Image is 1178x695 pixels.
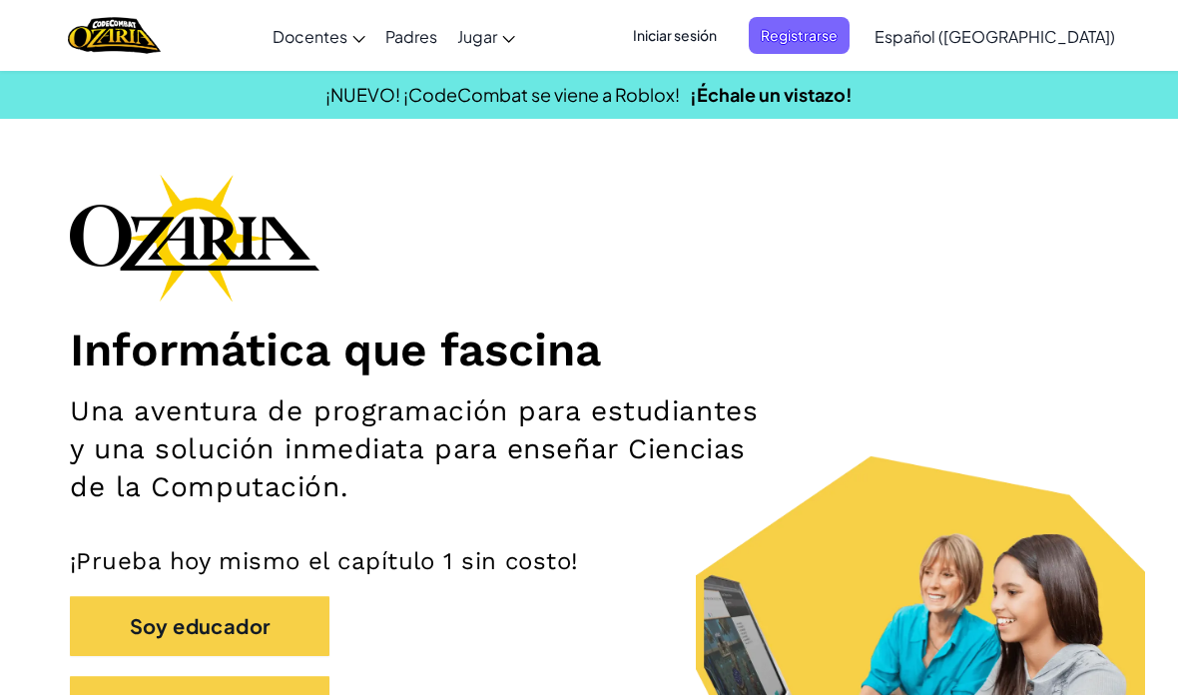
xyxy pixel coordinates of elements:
[263,9,375,63] a: Docentes
[70,596,329,656] button: Soy educador
[457,26,497,47] span: Jugar
[875,26,1115,47] span: Español ([GEOGRAPHIC_DATA])
[325,83,680,106] span: ¡NUEVO! ¡CodeCombat se viene a Roblox!
[70,322,1108,377] h1: Informática que fascina
[273,26,347,47] span: Docentes
[375,9,447,63] a: Padres
[865,9,1125,63] a: Español ([GEOGRAPHIC_DATA])
[447,9,525,63] a: Jugar
[621,17,729,54] button: Iniciar sesión
[70,174,319,302] img: Ozaria branding logo
[749,17,850,54] button: Registrarse
[690,83,853,106] a: ¡Échale un vistazo!
[70,546,1108,576] p: ¡Prueba hoy mismo el capítulo 1 sin costo!
[68,15,161,56] a: Ozaria by CodeCombat logo
[70,392,766,506] h2: Una aventura de programación para estudiantes y una solución inmediata para enseñar Ciencias de l...
[68,15,161,56] img: Home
